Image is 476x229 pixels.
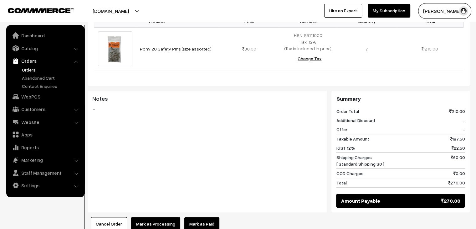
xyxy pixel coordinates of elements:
[24,37,56,41] div: Domain Overview
[20,75,82,81] a: Abandoned Cart
[336,145,355,151] span: IGST 12%
[459,6,468,16] img: user
[368,4,410,18] a: My Subscription
[242,46,256,51] span: 30.00
[8,167,82,178] a: Staff Management
[8,55,82,67] a: Orders
[20,83,82,89] a: Contact Enquires
[336,126,347,133] span: Offer
[92,95,322,102] h3: Notes
[140,46,212,51] a: Pony 20 Safety Pins (size assorted)
[8,104,82,115] a: Customers
[341,197,380,205] span: Amount Payable
[366,46,368,51] span: 7
[336,179,346,186] span: Total
[8,43,82,54] a: Catalog
[284,33,331,51] span: HSN: 55111000 Tax: 12% (Tax is included in price)
[62,36,67,41] img: tab_keywords_by_traffic_grey.svg
[16,16,69,21] div: Domain: [DOMAIN_NAME]
[452,145,465,151] span: 22.50
[18,10,31,15] div: v 4.0.25
[463,126,465,133] span: -
[8,116,82,128] a: Website
[8,154,82,166] a: Marketing
[8,142,82,153] a: Reports
[69,37,105,41] div: Keywords by Traffic
[441,197,460,205] span: 270.00
[92,105,322,113] blockquote: -
[8,6,63,14] a: COMMMERCE
[448,179,465,186] span: 270.00
[17,36,22,41] img: tab_domain_overview_orange.svg
[10,10,15,15] img: logo_orange.svg
[98,31,132,66] img: pony 20 safety pins.jpg
[8,8,74,13] img: COMMMERCE
[8,180,82,191] a: Settings
[324,4,362,18] a: Hire an Expert
[293,52,326,66] button: Change Tax
[451,154,465,167] span: 60.00
[20,67,82,73] a: Orders
[453,170,465,177] span: 0.00
[336,154,384,167] span: Shipping Charges [ Standard Shipping S0 ]
[8,129,82,140] a: Apps
[71,3,151,19] button: [DOMAIN_NAME]
[449,108,465,114] span: 210.00
[8,91,82,102] a: WebPOS
[336,117,375,124] span: Additional Discount
[336,136,369,142] span: Taxable Amount
[10,16,15,21] img: website_grey.svg
[336,108,359,114] span: Order Total
[463,117,465,124] span: -
[450,136,465,142] span: 187.50
[418,3,471,19] button: [PERSON_NAME]…
[336,170,363,177] span: COD Charges
[425,46,438,51] span: 210.00
[8,30,82,41] a: Dashboard
[336,95,465,102] h3: Summary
